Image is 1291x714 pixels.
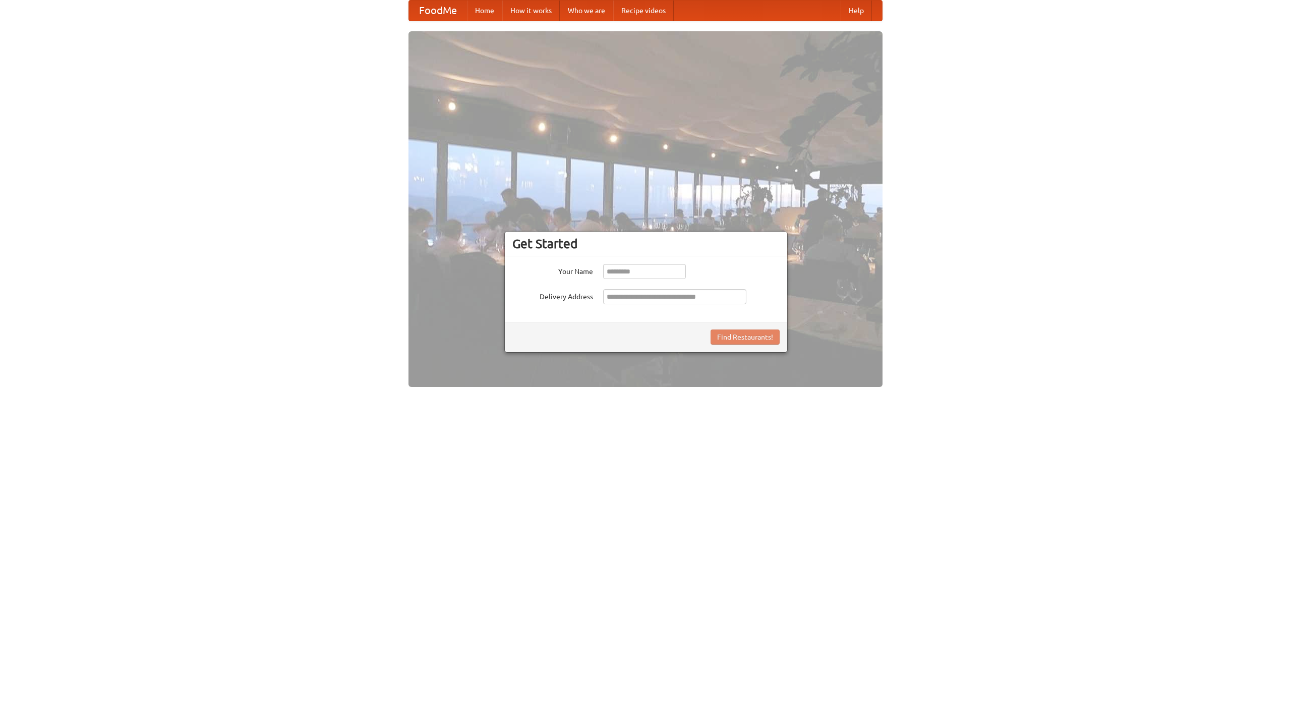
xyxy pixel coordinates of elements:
a: How it works [502,1,560,21]
a: Home [467,1,502,21]
label: Your Name [512,264,593,277]
a: Help [841,1,872,21]
label: Delivery Address [512,289,593,302]
a: Who we are [560,1,613,21]
button: Find Restaurants! [711,329,780,345]
h3: Get Started [512,236,780,251]
a: FoodMe [409,1,467,21]
a: Recipe videos [613,1,674,21]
